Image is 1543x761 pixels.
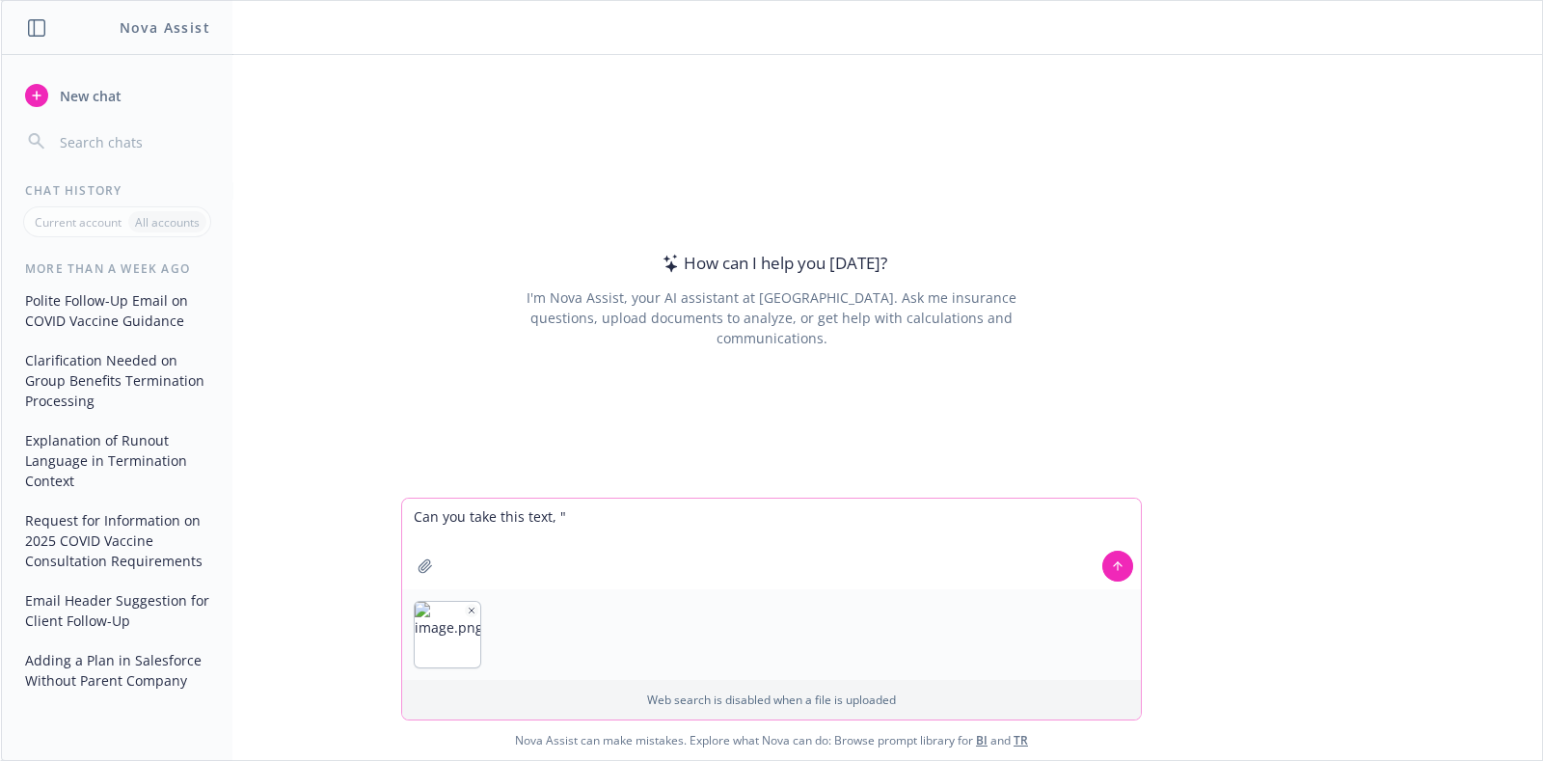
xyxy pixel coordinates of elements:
h1: Nova Assist [120,17,210,38]
p: Current account [35,214,122,231]
a: BI [976,732,988,748]
a: TR [1014,732,1028,748]
input: Search chats [56,128,209,155]
button: Polite Follow-Up Email on COVID Vaccine Guidance [17,285,217,337]
button: Clarification Needed on Group Benefits Termination Processing [17,344,217,417]
div: Chat History [2,182,232,199]
button: Explanation of Runout Language in Termination Context [17,424,217,497]
div: I'm Nova Assist, your AI assistant at [GEOGRAPHIC_DATA]. Ask me insurance questions, upload docum... [500,287,1042,348]
button: Adding a Plan in Salesforce Without Parent Company [17,644,217,696]
button: New chat [17,78,217,113]
img: image.png [415,602,480,667]
div: More than a week ago [2,260,232,277]
p: Web search is disabled when a file is uploaded [414,692,1129,708]
span: Nova Assist can make mistakes. Explore what Nova can do: Browse prompt library for and [9,720,1534,760]
button: Email Header Suggestion for Client Follow-Up [17,584,217,637]
button: Request for Information on 2025 COVID Vaccine Consultation Requirements [17,504,217,577]
textarea: Can you take this text, " [402,499,1141,589]
div: How can I help you [DATE]? [657,251,887,276]
span: New chat [56,86,122,106]
p: All accounts [135,214,200,231]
